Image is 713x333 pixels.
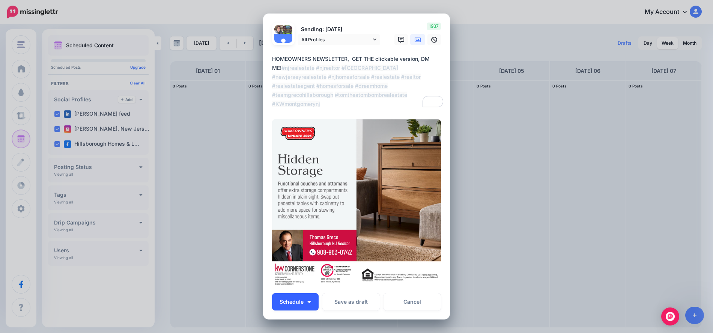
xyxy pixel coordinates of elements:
[301,36,371,44] span: All Profiles
[283,25,292,34] img: 359532161_651874630310032_161034246859056870_n-bsa149543.jpg
[280,299,304,304] span: Schedule
[661,307,679,325] div: Open Intercom Messenger
[272,54,445,108] div: HOMEOWNERS NEWSLETTER, GET THE clickable version, DM ME!
[322,293,380,310] button: Save as draft
[427,23,441,30] span: 1937
[274,25,283,34] img: 327268531_724594952348832_4066971541480340163_n-bsa142741.jpg
[298,25,380,34] p: Sending: [DATE]
[274,34,292,52] img: user_default_image.png
[307,301,311,303] img: arrow-down-white.png
[384,293,441,310] a: Cancel
[272,293,319,310] button: Schedule
[272,119,441,288] img: OGGYY4R1YB945C966UAW6JBC9N9LS6AF.jpg
[272,54,445,108] textarea: To enrich screen reader interactions, please activate Accessibility in Grammarly extension settings
[298,34,380,45] a: All Profiles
